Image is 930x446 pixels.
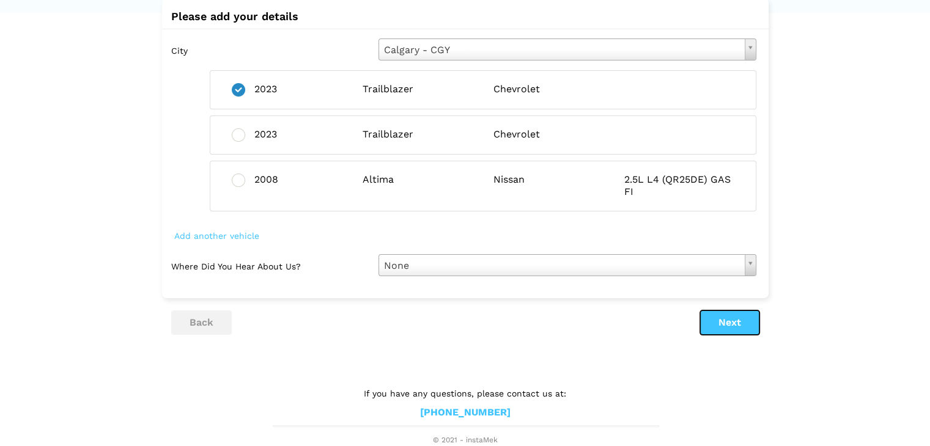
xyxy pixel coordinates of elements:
[273,387,658,400] p: If you have any questions, please contact us at:
[493,83,606,96] div: Chevrolet
[171,10,759,23] h2: Please add your details
[384,42,740,58] span: Calgary - CGY
[254,174,278,185] span: 2008
[493,128,606,141] div: Chevrolet
[700,310,759,335] button: Next
[378,38,756,60] a: Calgary - CGY
[378,254,756,276] a: None
[624,174,737,199] div: 2.5L L4 (QR25DE) GAS FI
[493,174,606,186] div: Nissan
[363,83,413,96] label: Trailblazer
[254,128,277,140] span: 2023
[384,258,740,274] span: None
[171,38,369,60] label: City
[254,83,277,95] span: 2023
[171,227,262,244] span: Add another vehicle
[363,174,394,186] label: Altima
[171,310,232,335] button: back
[273,436,658,445] span: © 2021 - instaMek
[171,254,369,276] label: Where did you hear about us?
[363,128,413,141] label: Trailblazer
[420,406,511,419] a: [PHONE_NUMBER]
